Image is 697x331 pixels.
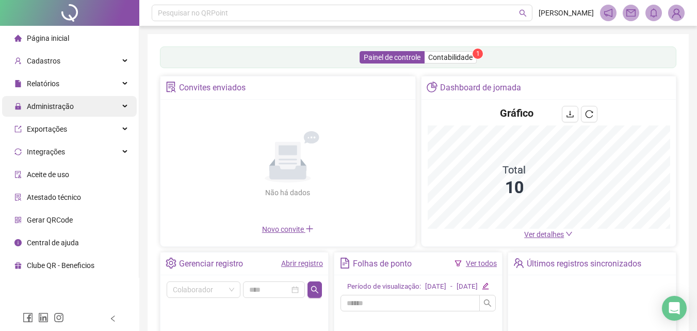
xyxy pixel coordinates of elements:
div: Open Intercom Messenger [662,296,687,321]
div: Últimos registros sincronizados [527,255,641,273]
span: home [14,35,22,42]
span: [PERSON_NAME] [539,7,594,19]
span: Aceite de uso [27,170,69,179]
div: [DATE] [425,281,446,292]
span: Relatórios [27,80,59,88]
span: sync [14,148,22,155]
span: filter [455,260,462,267]
a: Ver todos [466,259,497,267]
span: qrcode [14,216,22,224]
span: solution [166,82,176,92]
img: 87295 [669,5,684,21]
span: linkedin [38,312,48,323]
span: Página inicial [27,34,69,42]
span: Clube QR - Beneficios [27,261,94,270]
div: Não há dados [240,187,335,198]
div: Convites enviados [179,79,246,97]
span: search [519,9,527,17]
span: instagram [54,312,64,323]
span: Contabilidade [428,53,473,61]
span: Novo convite [262,225,314,233]
span: Ver detalhes [524,230,564,239]
span: Integrações [27,148,65,156]
span: reload [585,110,593,118]
span: solution [14,194,22,201]
span: Central de ajuda [27,239,79,247]
span: audit [14,171,22,178]
span: Exportações [27,125,67,133]
span: 1 [476,50,480,57]
span: team [513,258,524,269]
span: facebook [23,312,33,323]
div: - [450,281,452,292]
h4: Gráfico [500,106,533,120]
span: file-text [339,258,350,269]
span: pie-chart [427,82,437,92]
span: edit [482,282,489,289]
span: download [566,110,574,118]
span: gift [14,262,22,269]
span: Administração [27,102,74,111]
span: Gerar QRCode [27,216,73,224]
span: file [14,80,22,87]
span: export [14,125,22,133]
span: setting [166,258,176,269]
span: user-add [14,57,22,65]
span: search [311,286,319,294]
span: notification [604,8,613,18]
a: Abrir registro [281,259,323,267]
div: Período de visualização: [347,281,421,292]
span: left [109,315,117,322]
span: bell [649,8,658,18]
a: Ver detalhes down [524,230,573,239]
div: Dashboard de jornada [440,79,521,97]
span: search [483,299,492,307]
div: Folhas de ponto [353,255,412,273]
span: down [565,230,573,238]
span: lock [14,103,22,110]
span: info-circle [14,239,22,246]
span: Cadastros [27,57,60,65]
span: Painel de controle [364,53,420,61]
sup: 1 [473,49,483,59]
div: Gerenciar registro [179,255,243,273]
span: Atestado técnico [27,193,81,201]
span: plus [305,225,314,233]
div: [DATE] [457,281,478,292]
span: mail [626,8,636,18]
